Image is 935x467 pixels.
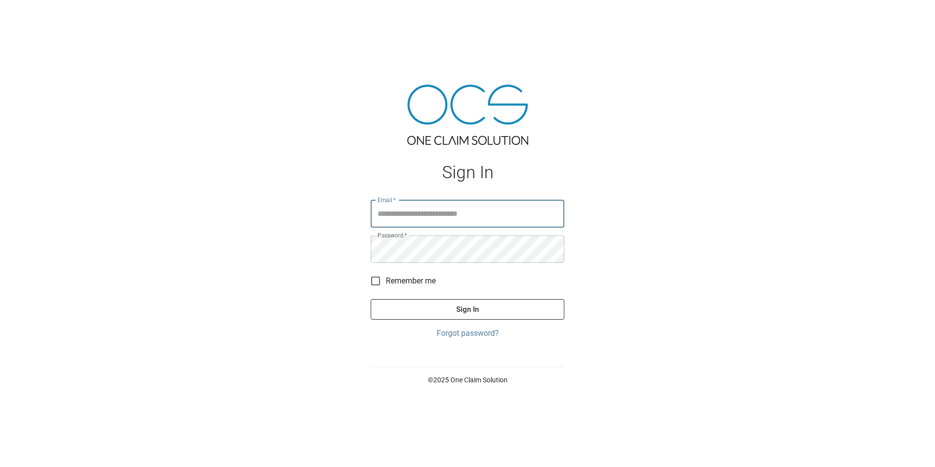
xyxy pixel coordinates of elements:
button: Sign In [371,299,564,320]
span: Remember me [386,275,436,287]
img: ocs-logo-white-transparent.png [12,6,51,25]
a: Forgot password? [371,327,564,339]
label: Email [378,196,396,204]
p: © 2025 One Claim Solution [371,375,564,385]
img: ocs-logo-tra.png [407,85,528,145]
label: Password [378,231,407,239]
h1: Sign In [371,163,564,183]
